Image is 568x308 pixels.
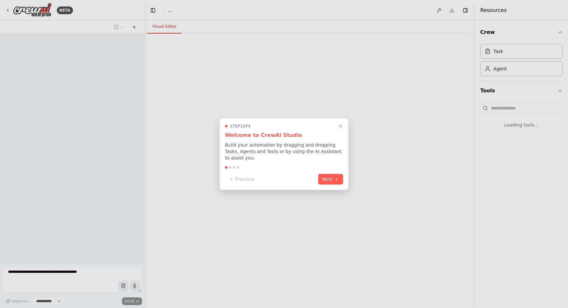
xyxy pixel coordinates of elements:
h3: Welcome to CrewAI Studio [225,131,343,139]
button: Hide left sidebar [148,6,157,15]
span: Step 1 of 4 [230,124,251,129]
button: Close walkthrough [337,122,344,130]
button: Previous [225,174,258,185]
button: Next [318,174,343,185]
p: Build your automation by dragging and dropping Tasks, Agents and Tools or by using the AI Assista... [225,142,343,161]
